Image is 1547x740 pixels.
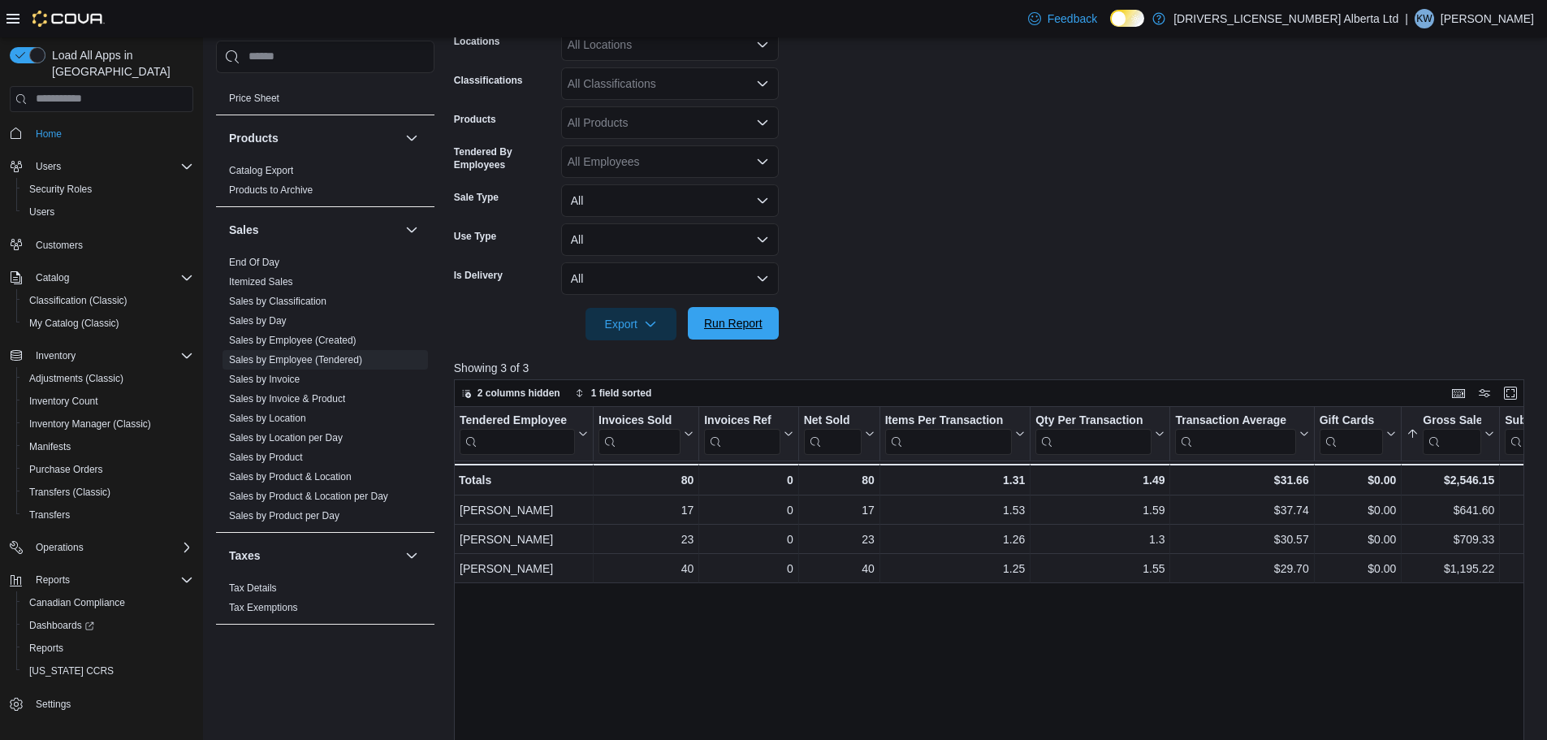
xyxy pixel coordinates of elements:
span: Load All Apps in [GEOGRAPHIC_DATA] [45,47,193,80]
button: Reports [16,637,200,660]
span: Transfers (Classic) [29,486,110,499]
a: Sales by Location [229,413,306,424]
span: End Of Day [229,256,279,269]
button: Open list of options [756,155,769,168]
span: Users [23,202,193,222]
span: Feedback [1048,11,1097,27]
span: Canadian Compliance [23,593,193,612]
a: Transfers (Classic) [23,483,117,502]
label: Classifications [454,74,523,87]
div: Transaction Average [1175,413,1295,454]
a: Adjustments (Classic) [23,369,130,388]
span: Users [29,206,54,219]
button: Products [402,128,421,148]
div: 23 [804,530,875,549]
button: Gift Cards [1319,413,1396,454]
button: Transaction Average [1175,413,1308,454]
button: Operations [29,538,90,557]
div: Invoices Ref [704,413,780,428]
a: Users [23,202,61,222]
label: Tendered By Employees [454,145,555,171]
label: Sale Type [454,191,499,204]
button: 2 columns hidden [455,383,567,403]
span: Dark Mode [1110,27,1111,28]
span: Transfers (Classic) [23,483,193,502]
span: Inventory Manager (Classic) [29,418,151,431]
a: Sales by Product & Location per Day [229,491,388,502]
button: Customers [3,233,200,257]
span: Catalog [29,268,193,288]
div: [PERSON_NAME] [460,530,588,549]
span: Sales by Employee (Tendered) [229,353,362,366]
span: Dashboards [29,619,94,632]
span: Products to Archive [229,184,313,197]
span: Classification (Classic) [23,291,193,310]
h3: Taxes [229,547,261,564]
span: Catalog [36,271,69,284]
div: $0.00 [1319,470,1396,490]
div: Products [216,161,434,206]
a: Sales by Product per Day [229,510,339,521]
a: Purchase Orders [23,460,110,479]
button: 1 field sorted [568,383,659,403]
a: Sales by Invoice & Product [229,393,345,405]
div: Gift Cards [1319,413,1383,428]
div: $1,195.22 [1407,559,1494,578]
button: Canadian Compliance [16,591,200,614]
a: Sales by Classification [229,296,326,307]
div: Invoices Sold [598,413,681,454]
span: Security Roles [23,180,193,199]
a: Itemized Sales [229,276,293,288]
div: Items Per Transaction [884,413,1012,454]
button: Tendered Employee [460,413,588,454]
div: 40 [804,559,875,578]
div: Kelli White [1415,9,1434,28]
div: Transaction Average [1175,413,1295,428]
button: Inventory Manager (Classic) [16,413,200,435]
div: Invoices Ref [704,413,780,454]
span: Reports [36,573,70,586]
button: Sales [229,222,399,238]
button: Manifests [16,435,200,458]
div: $29.70 [1175,559,1308,578]
div: Tendered Employee [460,413,575,428]
div: [PERSON_NAME] [460,500,588,520]
div: Gross Sales [1423,413,1481,454]
button: Taxes [402,546,421,565]
span: Reports [23,638,193,658]
a: My Catalog (Classic) [23,314,126,333]
button: Gross Sales [1407,413,1494,454]
span: Users [36,160,61,173]
span: Sales by Product per Day [229,509,339,522]
div: 1.3 [1035,530,1165,549]
div: Qty Per Transaction [1035,413,1152,454]
span: Export [595,308,667,340]
button: Reports [29,570,76,590]
span: Home [29,123,193,144]
a: Dashboards [16,614,200,637]
div: 1.31 [884,470,1025,490]
button: Inventory [29,346,82,366]
button: Enter fullscreen [1501,383,1520,403]
span: Sales by Employee (Created) [229,334,357,347]
label: Is Delivery [454,269,503,282]
div: 23 [598,530,694,549]
a: Products to Archive [229,184,313,196]
button: Catalog [3,266,200,289]
span: Transfers [29,508,70,521]
span: Canadian Compliance [29,596,125,609]
div: Qty Per Transaction [1035,413,1152,428]
a: Home [29,124,68,144]
span: Security Roles [29,183,92,196]
button: Home [3,122,200,145]
button: Pricing [402,56,421,76]
span: Run Report [704,315,763,331]
label: Locations [454,35,500,48]
span: 1 field sorted [591,387,652,400]
span: Adjustments (Classic) [29,372,123,385]
a: Inventory Manager (Classic) [23,414,158,434]
span: My Catalog (Classic) [23,314,193,333]
div: $641.60 [1407,500,1494,520]
div: Gift Card Sales [1319,413,1383,454]
a: [US_STATE] CCRS [23,661,120,681]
